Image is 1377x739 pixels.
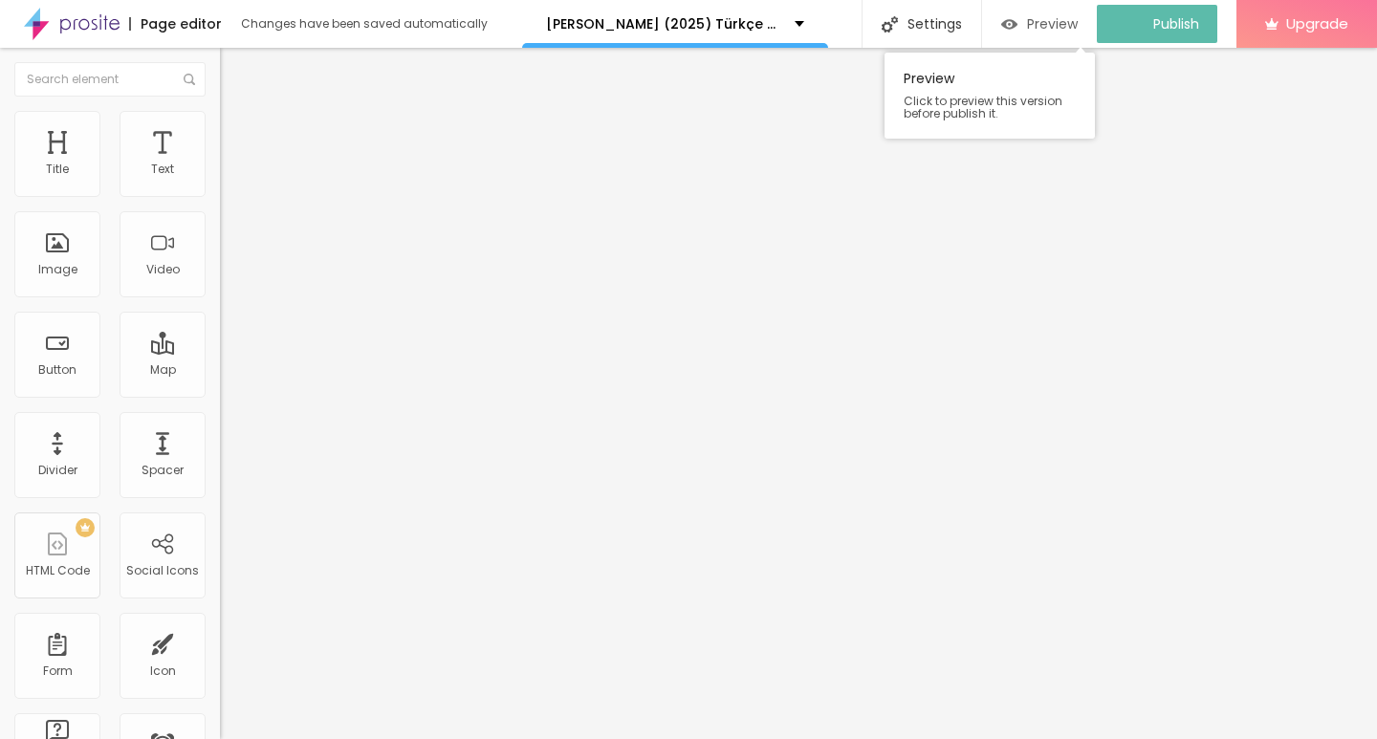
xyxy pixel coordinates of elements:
p: [PERSON_NAME] (2025) Türkçe Dublaj Filmi HD [546,17,780,31]
div: Video [146,263,180,276]
button: Publish [1097,5,1217,43]
div: Title [46,163,69,176]
img: Icone [882,16,898,33]
img: Icone [184,74,195,85]
div: Spacer [142,464,184,477]
div: Preview [885,53,1095,139]
div: Page editor [129,17,222,31]
div: Image [38,263,77,276]
span: Preview [1027,16,1078,32]
img: view-1.svg [1001,16,1017,33]
div: Icon [150,664,176,678]
iframe: Editor [220,48,1377,739]
button: Preview [982,5,1097,43]
div: Button [38,363,76,377]
div: HTML Code [26,564,90,577]
div: Divider [38,464,77,477]
span: Click to preview this version before publish it. [904,95,1076,120]
div: Form [43,664,73,678]
div: Text [151,163,174,176]
div: Map [150,363,176,377]
span: Publish [1153,16,1199,32]
input: Search element [14,62,206,97]
div: Changes have been saved automatically [241,18,488,30]
div: Social Icons [126,564,199,577]
span: Upgrade [1286,15,1348,32]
